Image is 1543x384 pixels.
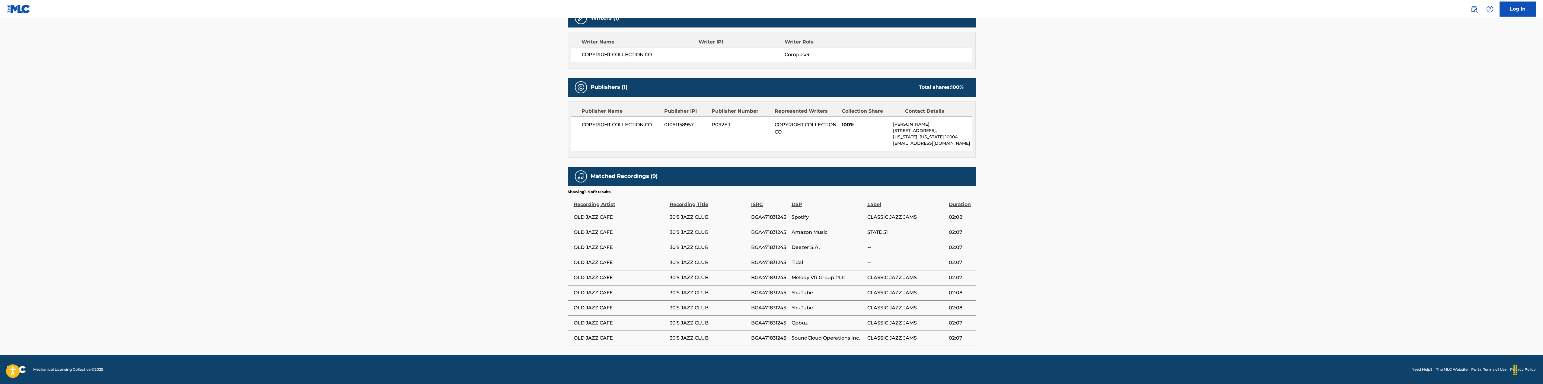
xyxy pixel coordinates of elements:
img: Matched Recordings [577,173,585,180]
span: OLD JAZZ CAFE [574,214,667,221]
span: OLD JAZZ CAFE [574,289,667,296]
span: Tidal [792,259,864,266]
span: BGA471831245 [751,334,789,342]
img: search [1471,5,1478,13]
span: Spotify [792,214,864,221]
span: 01091158957 [664,121,707,128]
div: DSP [792,195,864,208]
a: Public Search [1468,3,1480,15]
span: SoundCloud Operations Inc. [792,334,864,342]
span: BGA471831245 [751,244,789,251]
a: The MLC Website [1436,367,1468,372]
span: 30'S JAZZ CLUB [670,334,748,342]
p: [US_STATE], [US_STATE] 10004 [893,134,972,140]
span: 02:08 [949,289,972,296]
div: Duration [949,195,972,208]
span: OLD JAZZ CAFE [574,259,667,266]
span: 30'S JAZZ CLUB [670,244,748,251]
span: BGA471831245 [751,274,789,281]
span: BGA471831245 [751,289,789,296]
span: COPYRIGHT COLLECTION CO [582,51,699,58]
div: Publisher IPI [664,108,707,115]
span: 02:08 [949,214,972,221]
h5: Publishers (1) [591,84,627,91]
span: STATE 51 [867,229,946,236]
a: Log In [1500,2,1536,17]
span: 02:07 [949,334,972,342]
span: CLASSIC JAZZ JAMS [867,214,946,221]
span: Mechanical Licensing Collective © 2025 [33,367,103,372]
div: Publisher Number [712,108,770,115]
span: OLD JAZZ CAFE [574,319,667,327]
span: YouTube [792,304,864,311]
div: Publisher Name [582,108,660,115]
span: -- [699,51,784,58]
div: Label [867,195,946,208]
span: BGA471831245 [751,304,789,311]
span: -- [867,244,946,251]
span: 30'S JAZZ CLUB [670,304,748,311]
div: Collection Share [842,108,900,115]
a: Privacy Policy [1510,367,1536,372]
span: BGA471831245 [751,259,789,266]
div: Contact Details [905,108,964,115]
div: Help [1484,3,1496,15]
span: COPYRIGHT COLLECTION CO [582,121,660,128]
a: Need Help? [1411,367,1433,372]
a: Portal Terms of Use [1471,367,1506,372]
span: CLASSIC JAZZ JAMS [867,289,946,296]
span: OLD JAZZ CAFE [574,229,667,236]
div: Recording Artist [574,195,667,208]
span: BGA471831245 [751,319,789,327]
span: 02:07 [949,319,972,327]
span: Melody VR Group PLC [792,274,864,281]
img: logo [7,366,26,373]
img: MLC Logo [7,5,30,13]
span: Amazon Music [792,229,864,236]
div: Writer Role [785,38,863,46]
span: CLASSIC JAZZ JAMS [867,274,946,281]
span: OLD JAZZ CAFE [574,334,667,342]
p: [PERSON_NAME] [893,121,972,127]
div: ISRC [751,195,789,208]
span: 30'S JAZZ CLUB [670,259,748,266]
span: 100% [842,121,888,128]
span: 02:07 [949,244,972,251]
p: Showing 1 - 9 of 9 results [568,189,611,195]
span: 30'S JAZZ CLUB [670,214,748,221]
iframe: Chat Widget [1513,355,1543,384]
span: OLD JAZZ CAFE [574,244,667,251]
span: 30'S JAZZ CLUB [670,289,748,296]
span: 02:07 [949,259,972,266]
div: Represented Writers [775,108,837,115]
span: 02:07 [949,229,972,236]
span: YouTube [792,289,864,296]
span: COPYRIGHT COLLECTION CO [775,122,837,135]
span: Deezer S.A. [792,244,864,251]
div: Recording Title [670,195,748,208]
span: BGA471831245 [751,214,789,221]
span: Qobuz [792,319,864,327]
span: 30'S JAZZ CLUB [670,229,748,236]
span: Composer [785,51,863,58]
p: [EMAIL_ADDRESS][DOMAIN_NAME] [893,140,972,147]
div: Writer Name [582,38,699,46]
p: [STREET_ADDRESS], [893,127,972,134]
span: 02:07 [949,274,972,281]
span: P092EJ [712,121,770,128]
span: 30'S JAZZ CLUB [670,319,748,327]
span: OLD JAZZ CAFE [574,274,667,281]
h5: Matched Recordings (9) [591,173,658,180]
span: CLASSIC JAZZ JAMS [867,319,946,327]
span: 30'S JAZZ CLUB [670,274,748,281]
img: Publishers [577,84,585,91]
span: CLASSIC JAZZ JAMS [867,334,946,342]
div: Total shares: [919,84,964,91]
img: help [1486,5,1494,13]
div: Drag [1510,361,1520,379]
span: 100 % [951,84,964,90]
span: -- [867,259,946,266]
span: OLD JAZZ CAFE [574,304,667,311]
span: 02:08 [949,304,972,311]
